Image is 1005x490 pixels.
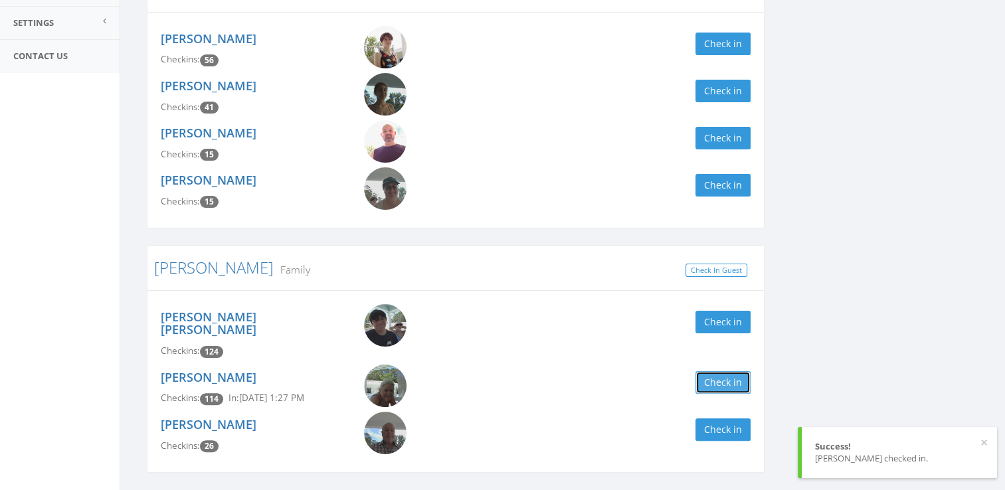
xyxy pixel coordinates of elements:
[695,127,751,149] button: Check in
[161,392,200,404] span: Checkins:
[695,33,751,55] button: Check in
[364,120,407,163] img: Harold_Newingham.png
[228,392,304,404] span: In: [DATE] 1:27 PM
[154,256,274,278] a: [PERSON_NAME]
[161,345,200,357] span: Checkins:
[695,418,751,441] button: Check in
[274,262,310,277] small: Family
[200,440,219,452] span: Checkin count
[161,148,200,160] span: Checkins:
[364,73,407,116] img: Sarah_Newingham.png
[161,125,256,141] a: [PERSON_NAME]
[161,369,256,385] a: [PERSON_NAME]
[980,436,988,449] button: ×
[815,452,984,465] div: [PERSON_NAME] checked in.
[161,101,200,113] span: Checkins:
[13,50,68,62] span: Contact Us
[364,304,407,347] img: David_Skyler_Ibanna-Winget.png
[161,31,256,46] a: [PERSON_NAME]
[200,346,223,358] span: Checkin count
[364,365,407,407] img: Nancy_Winget.png
[200,196,219,208] span: Checkin count
[161,416,256,432] a: [PERSON_NAME]
[13,17,54,29] span: Settings
[161,309,256,338] a: [PERSON_NAME] [PERSON_NAME]
[695,311,751,333] button: Check in
[695,174,751,197] button: Check in
[364,26,407,68] img: Rebekah_Newingham.png
[364,167,407,210] img: Kim_Newingham.png
[685,264,747,278] a: Check In Guest
[815,440,984,453] div: Success!
[200,393,223,405] span: Checkin count
[695,371,751,394] button: Check in
[200,54,219,66] span: Checkin count
[161,195,200,207] span: Checkins:
[161,172,256,188] a: [PERSON_NAME]
[200,102,219,114] span: Checkin count
[161,440,200,451] span: Checkins:
[364,412,407,454] img: Monty_Winget.png
[161,53,200,65] span: Checkins:
[695,80,751,102] button: Check in
[161,78,256,94] a: [PERSON_NAME]
[200,149,219,161] span: Checkin count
